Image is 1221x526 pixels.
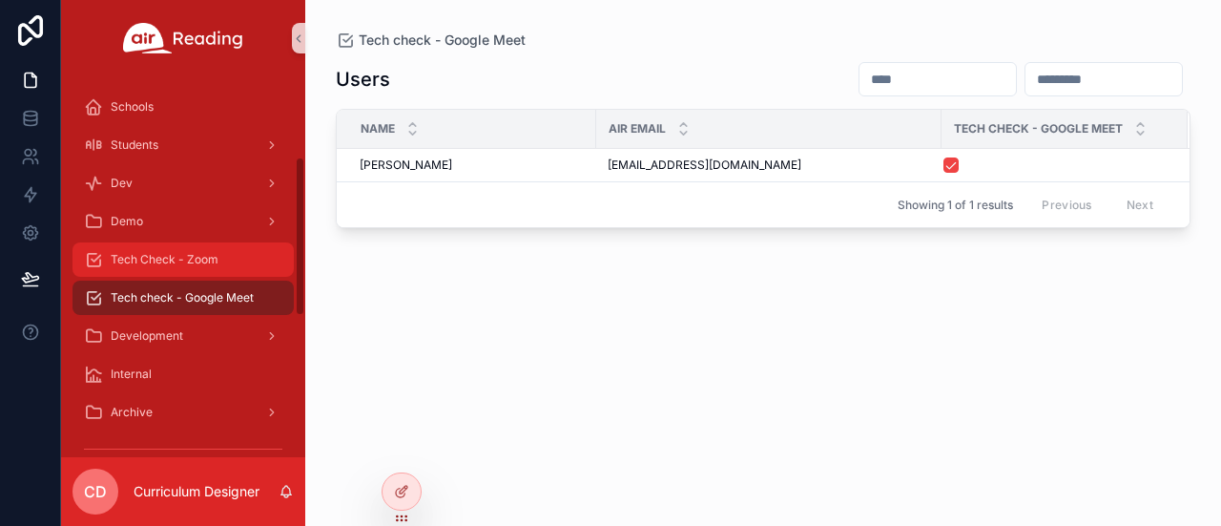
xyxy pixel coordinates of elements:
[134,482,259,501] p: Curriculum Designer
[111,290,254,305] span: Tech check - Google Meet
[359,31,526,50] span: Tech check - Google Meet
[898,198,1013,213] span: Showing 1 of 1 results
[336,31,526,50] a: Tech check - Google Meet
[72,357,294,391] a: Internal
[360,158,452,173] span: [PERSON_NAME]
[72,319,294,353] a: Development
[72,90,294,124] a: Schools
[72,395,294,430] a: Archive
[84,480,107,503] span: CD
[609,121,666,137] span: Air Email
[361,121,395,137] span: Name
[111,137,158,153] span: Students
[72,166,294,200] a: Dev
[72,281,294,315] a: Tech check - Google Meet
[72,128,294,162] a: Students
[111,405,153,420] span: Archive
[72,242,294,277] a: Tech Check - Zoom
[608,158,801,173] span: [EMAIL_ADDRESS][DOMAIN_NAME]
[61,76,305,457] div: scrollable content
[72,204,294,239] a: Demo
[954,121,1123,137] span: Tech Check - Google Meet
[336,66,390,93] h1: Users
[111,367,152,382] span: Internal
[111,214,143,229] span: Demo
[111,252,218,267] span: Tech Check - Zoom
[111,176,133,191] span: Dev
[111,99,154,115] span: Schools
[111,328,183,344] span: Development
[123,23,243,53] img: App logo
